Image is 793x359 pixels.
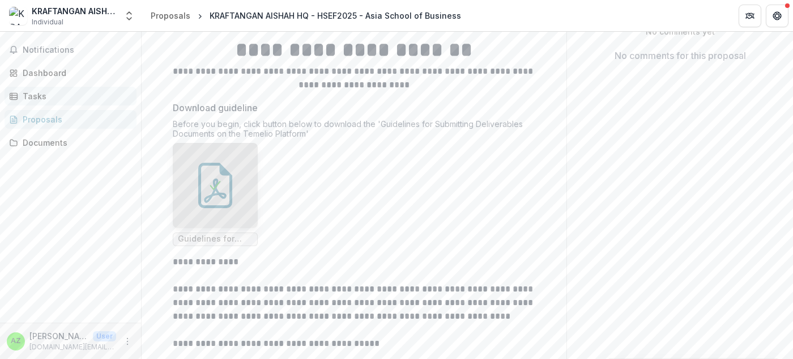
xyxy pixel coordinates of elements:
a: Proposals [5,110,137,129]
p: User [93,331,116,341]
div: Proposals [151,10,190,22]
a: Tasks [5,87,137,105]
button: Notifications [5,41,137,59]
span: Guidelines for Submitting Deliverables Documents.pdf [178,234,253,244]
button: Open entity switcher [121,5,137,27]
span: Individual [32,17,63,27]
a: Dashboard [5,64,137,82]
button: Partners [739,5,761,27]
button: More [121,335,134,348]
div: Proposals [23,113,127,125]
div: Aishah ZA [11,337,21,345]
a: Documents [5,133,137,152]
div: Tasks [23,90,127,102]
nav: breadcrumb [146,7,466,24]
div: KRAFTANGAN AISHAH HQ - HSEF2025 - Asia School of Business [210,10,461,22]
img: KRAFTANGAN AISHAH HQ [9,7,27,25]
div: Before you begin, click button below to download the 'Guidelines for Submitting Deliverables Docu... [173,119,535,143]
button: Get Help [766,5,788,27]
span: Notifications [23,45,132,55]
p: [DOMAIN_NAME][EMAIL_ADDRESS][DOMAIN_NAME] [29,342,116,352]
p: [PERSON_NAME] [29,330,88,342]
div: Guidelines for Submitting Deliverables Documents.pdf [173,143,258,246]
p: No comments for this proposal [615,49,746,62]
div: Documents [23,137,127,149]
div: Dashboard [23,67,127,79]
a: Proposals [146,7,195,24]
p: Download guideline [173,101,258,115]
div: KRAFTANGAN AISHAH HQ [32,5,117,17]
